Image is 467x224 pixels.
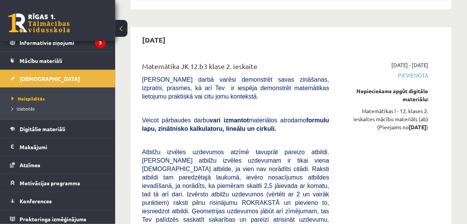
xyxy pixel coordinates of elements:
[20,198,52,204] span: Konferences
[20,216,86,222] span: Proktoringa izmēģinājums
[142,117,329,132] b: formulu lapu, zinātnisko kalkulatoru, lineālu un cirkuli.
[10,174,106,192] a: Motivācijas programma
[142,117,329,132] span: Veicot pārbaudes darbu materiālos atrodamo
[12,96,45,102] span: Neizpildītās
[10,138,106,156] a: Maksājumi
[10,192,106,210] a: Konferences
[12,105,35,112] span: Izlabotās
[10,70,106,87] a: [DEMOGRAPHIC_DATA]
[10,156,106,174] a: Atzīmes
[409,124,427,130] strong: [DATE]
[20,125,65,132] span: Digitālie materiāli
[10,52,106,69] a: Mācību materiāli
[12,95,108,102] a: Neizpildītās
[10,34,106,51] a: Informatīvie ziņojumi3
[341,87,429,103] div: Nepieciešams apgūt digitālo materiālu:
[20,57,62,64] span: Mācību materiāli
[20,34,106,51] legend: Informatīvie ziņojumi
[10,120,106,138] a: Digitālie materiāli
[142,76,329,100] span: [PERSON_NAME] darbā varēsi demonstrēt savas zināšanas, izpratni, prasmes, kā arī Tev ir iespēja d...
[341,71,429,79] span: Pievienota
[341,107,429,131] div: Matemātikas I - 12. klases 2. ieskaites mācību materiāls (ab) (Pieejams no )
[20,75,80,82] span: [DEMOGRAPHIC_DATA]
[8,13,70,33] a: Rīgas 1. Tālmācības vidusskola
[20,161,40,168] span: Atzīmes
[142,61,329,75] div: Matemātika JK 12.b3 klase 2. ieskaite
[95,38,106,48] i: 3
[20,138,106,156] legend: Maksājumi
[20,180,80,186] span: Motivācijas programma
[392,61,429,69] span: [DATE] - [DATE]
[134,31,173,49] h2: [DATE]
[12,105,108,112] a: Izlabotās
[210,117,249,124] b: vari izmantot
